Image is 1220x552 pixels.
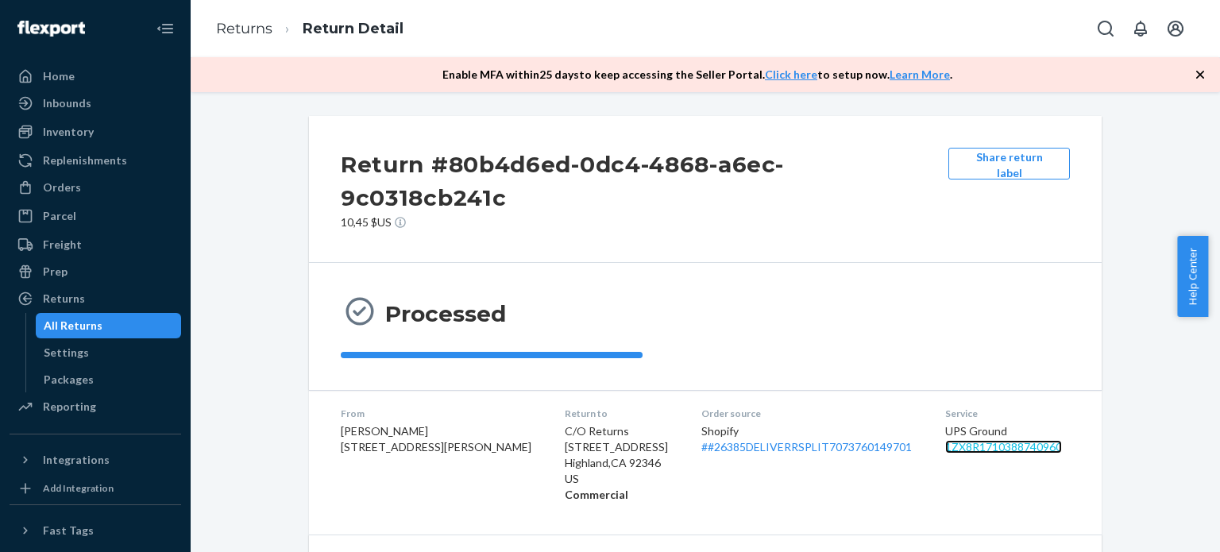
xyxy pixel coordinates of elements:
span: [PERSON_NAME] [STREET_ADDRESS][PERSON_NAME] [341,424,531,454]
div: Returns [43,291,85,307]
a: Reporting [10,394,181,419]
a: Returns [216,20,272,37]
p: Highland , CA 92346 [565,455,676,471]
div: Add Integration [43,481,114,495]
h2: Return #80b4d6ed-0dc4-4868-a6ec-9c0318cb241c [341,148,948,214]
h3: Processed [385,299,506,328]
p: Enable MFA within 25 days to keep accessing the Seller Portal. to setup now. . [442,67,952,83]
div: Orders [43,179,81,195]
a: Packages [36,367,182,392]
button: Open Search Box [1090,13,1122,44]
div: Packages [44,372,94,388]
p: 10,45 $US [341,214,948,230]
img: Flexport logo [17,21,85,37]
dt: Service [945,407,1070,420]
div: Freight [43,237,82,253]
div: Parcel [43,208,76,224]
div: Inventory [43,124,94,140]
p: [STREET_ADDRESS] [565,439,676,455]
div: Replenishments [43,152,127,168]
a: Replenishments [10,148,181,173]
button: Help Center [1177,236,1208,317]
div: Integrations [43,452,110,468]
a: Returns [10,286,181,311]
div: Fast Tags [43,523,94,538]
a: Add Integration [10,479,181,498]
button: Fast Tags [10,518,181,543]
dt: Return to [565,407,676,420]
div: Inbounds [43,95,91,111]
p: C/O Returns [565,423,676,439]
button: Integrations [10,447,181,473]
a: Click here [765,68,817,81]
div: Reporting [43,399,96,415]
a: Learn More [890,68,950,81]
button: Open account menu [1160,13,1191,44]
div: All Returns [44,318,102,334]
div: Prep [43,264,68,280]
p: US [565,471,676,487]
dt: Order source [701,407,920,420]
button: Close Navigation [149,13,181,44]
a: Parcel [10,203,181,229]
strong: Commercial [565,488,628,501]
a: Home [10,64,181,89]
span: UPS Ground [945,424,1007,438]
button: Share return label [948,148,1070,179]
a: Prep [10,259,181,284]
div: Home [43,68,75,84]
div: Settings [44,345,89,361]
a: 1ZX8R1710388740960 [945,440,1062,454]
a: Return Detail [303,20,403,37]
button: Open notifications [1125,13,1156,44]
a: Inventory [10,119,181,145]
div: Shopify [701,423,920,455]
dt: From [341,407,539,420]
a: ##26385DELIVERRSPLIT7073760149701 [701,440,912,454]
a: Settings [36,340,182,365]
ol: breadcrumbs [203,6,416,52]
a: All Returns [36,313,182,338]
a: Orders [10,175,181,200]
a: Freight [10,232,181,257]
a: Inbounds [10,91,181,116]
